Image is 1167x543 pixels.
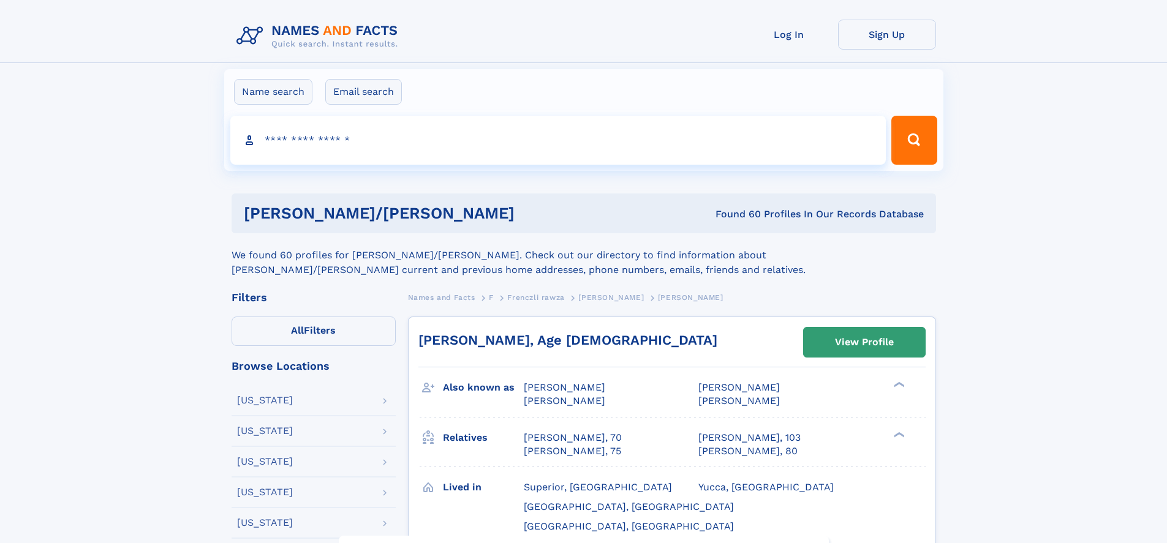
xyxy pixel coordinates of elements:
[615,208,924,221] div: Found 60 Profiles In Our Records Database
[237,457,293,466] div: [US_STATE]
[838,20,936,50] a: Sign Up
[489,290,494,305] a: F
[237,487,293,497] div: [US_STATE]
[443,477,524,498] h3: Lived in
[698,431,801,444] a: [PERSON_NAME], 103
[698,481,834,493] span: Yucca, [GEOGRAPHIC_DATA]
[443,427,524,448] h3: Relatives
[244,206,615,221] h1: [PERSON_NAME]/[PERSON_NAME]
[524,381,605,393] span: [PERSON_NAME]
[418,332,717,348] a: [PERSON_NAME], Age [DEMOGRAPHIC_DATA]
[524,501,734,512] span: [GEOGRAPHIC_DATA], [GEOGRAPHIC_DATA]
[507,293,564,302] span: Frenczli rawza
[740,20,838,50] a: Log In
[237,395,293,405] div: [US_STATE]
[524,431,622,444] a: [PERSON_NAME], 70
[891,430,905,438] div: ❯
[578,293,644,302] span: [PERSON_NAME]
[443,377,524,398] h3: Also known as
[804,328,925,357] a: View Profile
[237,518,293,528] div: [US_STATE]
[524,395,605,406] span: [PERSON_NAME]
[232,361,396,372] div: Browse Locations
[524,520,734,532] span: [GEOGRAPHIC_DATA], [GEOGRAPHIC_DATA]
[835,328,894,356] div: View Profile
[325,79,402,105] label: Email search
[524,444,621,458] a: [PERSON_NAME], 75
[234,79,312,105] label: Name search
[578,290,644,305] a: [PERSON_NAME]
[232,316,396,346] label: Filters
[291,324,304,336] span: All
[658,293,723,302] span: [PERSON_NAME]
[698,444,798,458] a: [PERSON_NAME], 80
[408,290,475,305] a: Names and Facts
[524,481,672,493] span: Superior, [GEOGRAPHIC_DATA]
[232,292,396,303] div: Filters
[232,20,408,53] img: Logo Names and Facts
[230,116,886,165] input: search input
[891,381,905,389] div: ❯
[237,426,293,436] div: [US_STATE]
[232,233,936,277] div: We found 60 profiles for [PERSON_NAME]/[PERSON_NAME]. Check out our directory to find information...
[698,381,780,393] span: [PERSON_NAME]
[507,290,564,305] a: Frenczli rawza
[891,116,937,165] button: Search Button
[698,395,780,406] span: [PERSON_NAME]
[489,293,494,302] span: F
